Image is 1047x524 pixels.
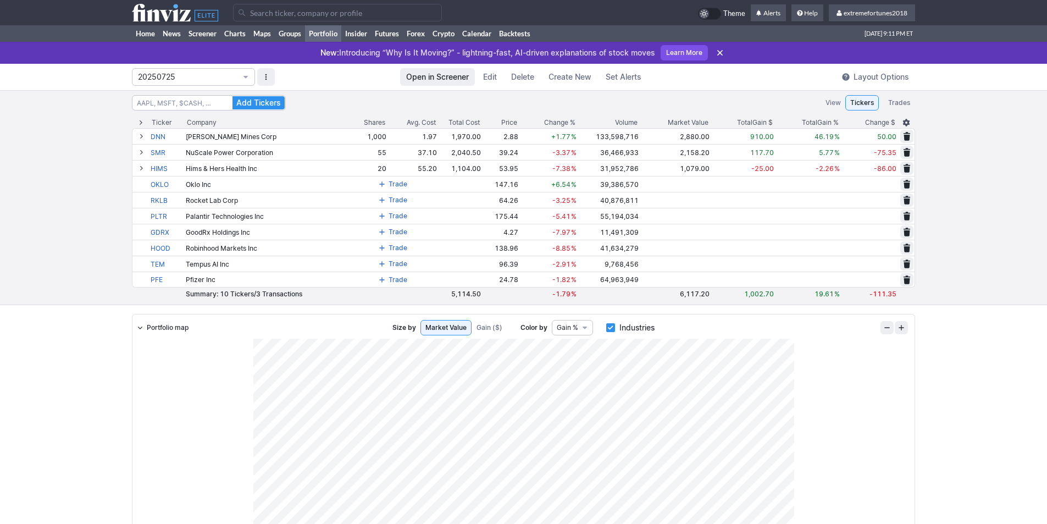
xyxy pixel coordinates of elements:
[186,196,347,205] div: Rocket Lab Corp
[551,180,570,189] span: +6.54
[571,196,577,205] span: %
[578,144,640,160] td: 36,466,933
[151,272,184,287] a: PFE
[375,241,411,255] button: Trade
[375,257,411,271] button: Trade
[375,178,411,191] button: Trade
[152,117,171,128] div: Ticker
[472,320,507,335] a: Gain ($)
[320,47,655,58] p: Introducing “Why Is It Moving?” - lightning-fast, AI-driven explanations of stock moves
[888,97,910,108] span: Trades
[151,256,184,272] a: TEM
[400,68,475,86] a: Open in Screener
[571,290,577,298] span: %
[606,71,641,82] span: Set Alerts
[571,212,577,220] span: %
[375,194,411,207] button: Trade
[438,160,482,176] td: 1,104.00
[220,290,229,298] span: 10
[571,133,577,141] span: %
[750,148,774,157] span: 117.70
[438,288,482,300] td: 5,114.50
[883,95,915,111] a: Trades
[578,192,640,208] td: 40,876,811
[865,117,895,128] span: Change $
[815,290,834,298] span: 19.61
[387,128,438,144] td: 1.97
[668,117,708,128] span: Market Value
[186,260,347,268] div: Tempus AI Inc
[389,195,407,206] span: Trade
[448,117,480,128] div: Total Cost
[186,290,302,298] span: Summary:
[571,228,577,236] span: %
[232,96,285,109] button: Add Tickers
[578,240,640,256] td: 41,634,279
[571,148,577,157] span: %
[544,117,575,128] span: Change %
[606,323,615,332] input: Industries
[132,95,286,111] input: Search
[501,117,517,128] div: Price
[392,322,416,333] span: Size by
[819,148,834,157] span: 5.77
[151,224,184,240] a: GDRX
[750,133,774,141] span: 910.00
[320,48,339,57] span: New:
[552,260,570,268] span: -2.91
[185,25,220,42] a: Screener
[640,128,711,144] td: 2,880.00
[482,256,519,272] td: 96.39
[552,228,570,236] span: -7.97
[256,290,302,298] span: Transactions
[661,45,708,60] a: Learn More
[723,8,745,20] span: Theme
[834,148,840,157] span: %
[837,68,915,86] button: Layout Options
[375,273,411,286] button: Trade
[834,164,840,173] span: %
[389,242,407,253] span: Trade
[151,208,184,224] a: PLTR
[552,164,570,173] span: -7.38
[834,290,840,298] span: %
[186,133,347,141] div: [PERSON_NAME] Mines Corp
[138,71,238,82] span: 20250725
[737,117,773,128] div: Gain $
[552,290,570,298] span: -1.79
[520,322,547,333] span: Color by
[495,25,534,42] a: Backtests
[438,128,482,144] td: 1,970.00
[557,322,578,333] span: Gain %
[186,244,347,252] div: Robinhood Markets Inc
[187,117,217,128] div: Company
[132,25,159,42] a: Home
[640,288,711,300] td: 6,117.20
[371,25,403,42] a: Futures
[186,148,347,157] div: NuScale Power Corporation
[482,176,519,192] td: 147.16
[698,8,745,20] a: Theme
[578,176,640,192] td: 39,386,570
[751,164,774,173] span: -25.00
[874,148,896,157] span: -75.35
[874,164,896,173] span: -86.00
[159,25,185,42] a: News
[429,25,458,42] a: Crypto
[802,117,817,128] span: Total
[552,320,593,335] button: Data type
[305,25,341,42] a: Portfolio
[389,227,407,238] span: Trade
[578,160,640,176] td: 31,952,786
[186,164,347,173] div: Hims & Hers Health Inc
[571,180,577,189] span: %
[482,240,519,256] td: 138.96
[551,133,570,141] span: +1.77
[815,133,834,141] span: 46.19
[552,212,570,220] span: -5.41
[406,71,469,82] span: Open in Screener
[816,164,834,173] span: -2.26
[132,68,255,86] button: Portfolio
[151,192,184,208] a: RKLB
[236,97,281,108] span: Add Tickers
